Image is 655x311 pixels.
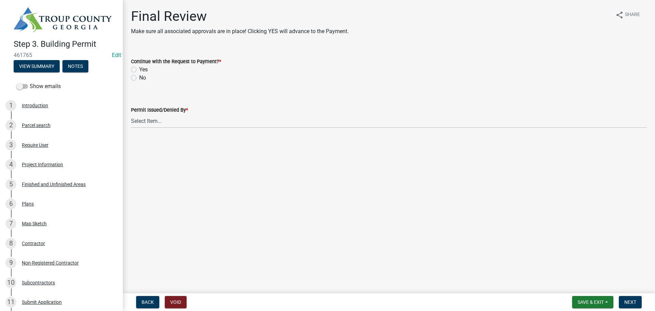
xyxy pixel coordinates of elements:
div: Subcontractors [22,280,55,285]
div: 7 [5,218,16,229]
img: Troup County, Georgia [14,7,112,32]
div: Map Sketch [22,221,47,226]
p: Make sure all associated approvals are in place! Clicking YES will advance to the Payment. [131,27,349,36]
span: Next [624,299,636,305]
span: 461765 [14,52,109,58]
button: Next [619,296,642,308]
div: Finished and Unfinished Areas [22,182,86,187]
div: 11 [5,297,16,308]
span: Back [142,299,154,305]
div: Project Information [22,162,63,167]
button: View Summary [14,60,60,72]
div: 4 [5,159,16,170]
div: Require User [22,143,48,147]
label: No [139,74,146,82]
button: shareShare [610,8,645,22]
i: share [615,11,624,19]
h1: Final Review [131,8,349,25]
wm-modal-confirm: Summary [14,64,60,69]
label: Show emails [16,82,61,90]
div: Non-Registered Contractor [22,260,79,265]
button: Back [136,296,159,308]
span: Save & Exit [578,299,604,305]
label: Continue with the Request to Payment? [131,59,221,64]
div: Contractor [22,241,45,246]
wm-modal-confirm: Edit Application Number [112,52,121,58]
div: 2 [5,120,16,131]
a: Edit [112,52,121,58]
button: Save & Exit [572,296,613,308]
div: 1 [5,100,16,111]
span: Share [625,11,640,19]
wm-modal-confirm: Notes [62,64,88,69]
button: Void [165,296,187,308]
div: Parcel search [22,123,50,128]
div: Plans [22,201,34,206]
div: 6 [5,198,16,209]
h4: Step 3. Building Permit [14,39,117,49]
div: 9 [5,257,16,268]
div: 3 [5,140,16,151]
label: Permit Issued/Denied By [131,108,188,113]
div: 8 [5,238,16,249]
div: Submit Application [22,300,62,305]
div: Introduction [22,103,48,108]
div: 10 [5,277,16,288]
button: Notes [62,60,88,72]
label: Yes [139,66,148,74]
div: 5 [5,179,16,190]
